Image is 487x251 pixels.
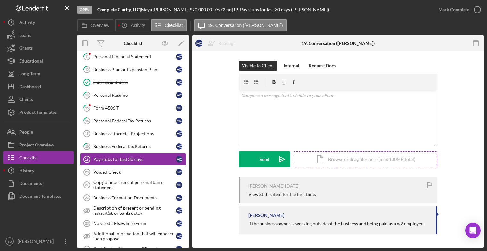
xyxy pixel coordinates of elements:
button: Project Overview [3,138,74,151]
div: M C [176,105,182,111]
div: Form 4506 T [93,105,176,111]
tspan: 12 [85,67,89,71]
div: If the business owner is working outside of the business and being paid as a w2 employee. [248,221,424,226]
tspan: 18 [85,144,89,148]
label: Activity [131,23,145,28]
a: 16Personal Federal Tax ReturnsMC [80,114,186,127]
div: Product Templates [19,106,57,120]
button: Dashboard [3,80,74,93]
a: 11Personal Financial StatementMC [80,50,186,63]
div: Voided Check [93,170,176,175]
button: Checklist [151,19,187,31]
div: Mark Complete [438,3,469,16]
a: 18Business Federal Tax ReturnsMC [80,140,186,153]
label: Checklist [165,23,183,28]
div: Description of present or pending lawsuit(s), or bankruptcy [93,205,176,216]
button: Loans [3,29,74,42]
time: 2025-07-25 01:35 [285,183,299,188]
tspan: 23 [85,222,89,225]
div: Visible to Client [242,61,274,71]
button: Document Templates [3,190,74,203]
div: Checklist [19,151,38,166]
button: Product Templates [3,106,74,119]
a: 19Pay stubs for last 30 daysMC [80,153,186,166]
div: Project Overview [19,138,54,153]
tspan: 21 [85,183,89,187]
div: M C [176,195,182,201]
div: Personal Federal Tax Returns [93,118,176,123]
div: Additional information that will enhance loan proposal [93,231,176,241]
div: Maya [PERSON_NAME] | [141,7,190,12]
a: Additional information that will enhance loan proposalMC [80,230,186,243]
div: No Credit Elsewhere Form [93,221,176,226]
button: People [3,126,74,138]
label: Overview [91,23,109,28]
a: 20Voided CheckMC [80,166,186,179]
div: Internal [284,61,299,71]
div: Grants [19,42,33,56]
div: [PERSON_NAME] [248,183,284,188]
div: Open Intercom Messenger [465,223,481,238]
div: Business Financial Projections [93,131,176,136]
button: Send [239,151,290,167]
div: M C [176,220,182,227]
div: Open [77,6,92,14]
div: 7 % [214,7,220,12]
button: Checklist [3,151,74,164]
button: Grants [3,42,74,54]
text: BD [7,240,12,243]
div: Documents [19,177,42,191]
tspan: 15 [85,106,89,110]
div: [PERSON_NAME] [248,213,284,218]
button: Mark Complete [432,3,484,16]
div: M C [176,118,182,124]
tspan: 20 [85,170,89,174]
div: $20,000.00 [190,7,214,12]
a: 22Business Formation DocumentsMC [80,191,186,204]
div: M C [176,207,182,214]
div: Business Formation Documents [93,195,176,200]
div: Viewed this item for the first time. [248,192,316,197]
div: Dashboard [19,80,41,95]
button: Activity [115,19,149,31]
div: [PERSON_NAME] [16,235,58,249]
a: 17Business Financial ProjectionsMC [80,127,186,140]
div: M C [176,66,182,73]
div: Reassign [219,37,236,50]
div: M C [176,130,182,137]
tspan: 11 [85,54,89,59]
button: BD[PERSON_NAME] [3,235,74,248]
div: M C [195,40,202,47]
button: History [3,164,74,177]
div: Business Federal Tax Returns [93,144,176,149]
button: 19. Conversation ([PERSON_NAME]) [194,19,287,31]
div: History [19,164,34,179]
tspan: 14 [85,93,89,97]
div: M C [176,233,182,239]
div: Copy of most recent personal bank statement [93,180,176,190]
a: 15Form 4506 TMC [80,102,186,114]
button: Overview [77,19,113,31]
div: Long-Term [19,67,40,82]
div: M C [176,143,182,150]
button: Visible to Client [239,61,277,71]
div: Request Docs [309,61,336,71]
div: | 19. Pay stubs for last 30 days ([PERSON_NAME]) [232,7,329,12]
button: Activity [3,16,74,29]
button: Educational [3,54,74,67]
a: 12Business Plan or Expansion PlanMC [80,63,186,76]
button: Long-Term [3,67,74,80]
button: Clients [3,93,74,106]
div: M C [176,79,182,86]
div: | [97,7,141,12]
div: Business Plan or Expansion Plan [93,67,176,72]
